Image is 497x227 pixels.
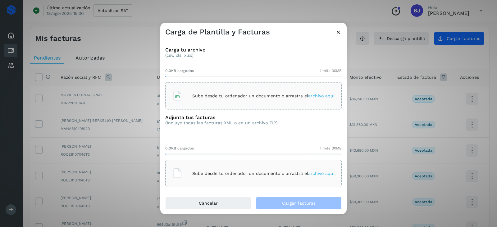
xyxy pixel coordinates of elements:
p: (Incluye todas las facturas XML o en un archivo ZIP) [165,120,278,126]
h3: Adjunta tus facturas [165,114,278,120]
p: Sube desde tu ordenador un documento o arrastra el [192,93,335,99]
p: Sube desde tu ordenador un documento o arrastra el [192,171,335,176]
span: límite 30MB [320,68,342,73]
span: archivo aquí [308,93,335,98]
span: límite 30MB [320,145,342,151]
span: archivo aquí [308,171,335,176]
p: (csv, xls, xlsx) [165,53,342,58]
span: Cargar facturas [282,201,316,205]
span: 0.0KB cargados [165,145,194,151]
h3: Carga tu archivo [165,47,342,53]
h3: Carga de Plantilla y Facturas [165,28,270,37]
button: Cargar facturas [256,197,342,209]
span: Cancelar [199,201,218,205]
button: Cancelar [165,197,251,209]
span: 0.0KB cargados [165,68,194,73]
